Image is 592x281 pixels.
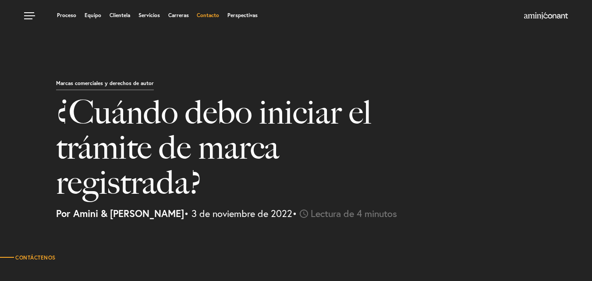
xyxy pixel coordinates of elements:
[227,12,258,18] font: Perspectivas
[56,207,184,220] font: Por Amini & [PERSON_NAME]
[138,12,160,18] font: Servicios
[184,207,292,220] font: • 3 de noviembre de 2022
[15,254,56,261] font: Contáctenos
[138,13,160,18] a: Servicios
[57,13,76,18] a: Proceso
[56,92,371,202] font: ¿Cuándo debo iniciar el trámite de marca registrada?
[85,13,101,18] a: Equipo
[227,13,258,18] a: Perspectivas
[168,12,189,18] font: Carreras
[197,12,219,18] font: Contacto
[56,80,154,86] font: Marcas comerciales y derechos de autor
[197,13,219,18] a: Contacto
[110,13,130,18] a: Clientela
[85,12,101,18] font: Equipo
[57,12,76,18] font: Proceso
[168,13,189,18] a: Carreras
[311,207,397,220] font: Lectura de 4 minutos
[292,207,297,220] font: •
[524,12,568,19] img: Amini y Conant
[110,12,130,18] font: Clientela
[524,13,568,20] a: Hogar
[300,210,308,218] img: icon-time-light.svg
